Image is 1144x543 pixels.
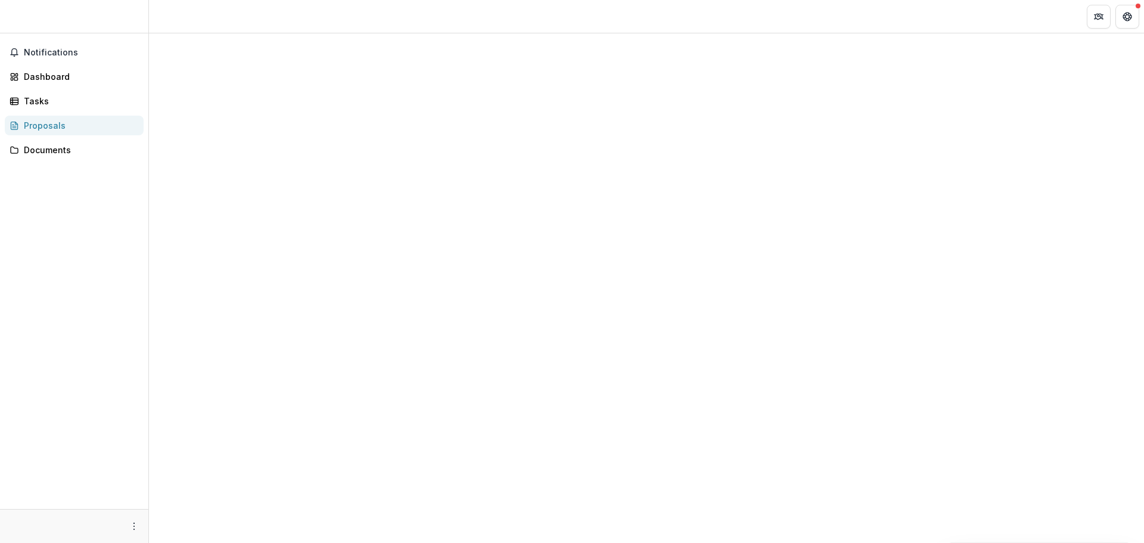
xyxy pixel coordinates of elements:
[127,519,141,533] button: More
[1087,5,1111,29] button: Partners
[5,140,144,160] a: Documents
[5,91,144,111] a: Tasks
[5,116,144,135] a: Proposals
[24,144,134,156] div: Documents
[1115,5,1139,29] button: Get Help
[24,119,134,132] div: Proposals
[24,48,139,58] span: Notifications
[5,67,144,86] a: Dashboard
[5,43,144,62] button: Notifications
[24,70,134,83] div: Dashboard
[24,95,134,107] div: Tasks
